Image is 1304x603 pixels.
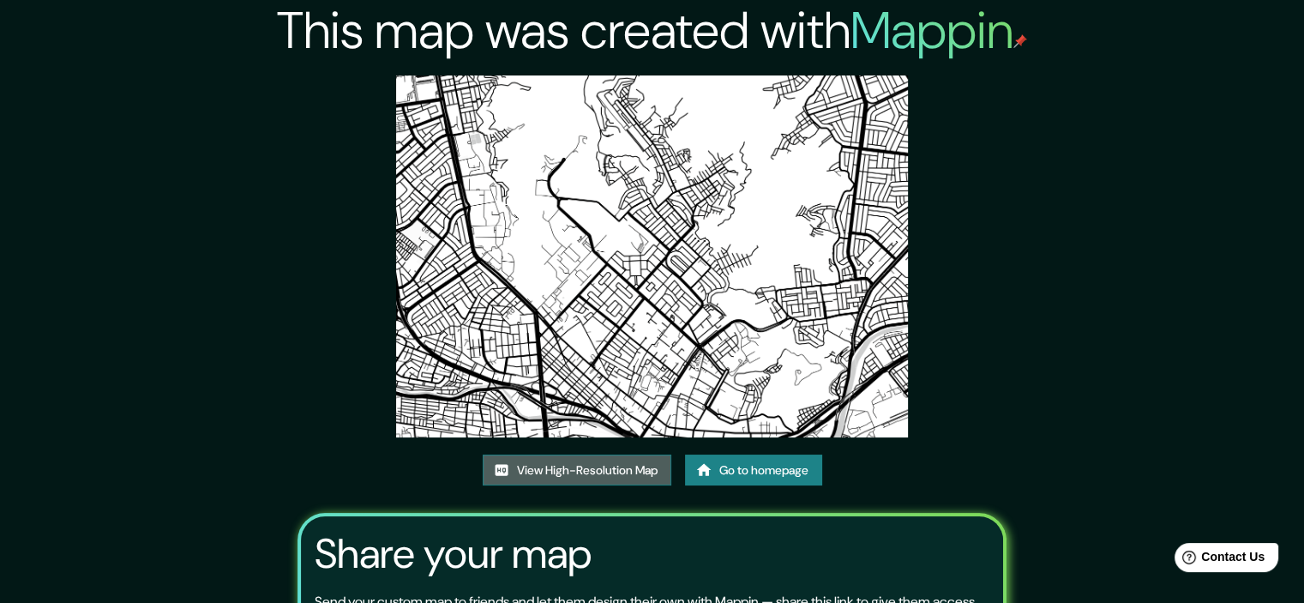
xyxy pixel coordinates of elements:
[1151,536,1285,584] iframe: Help widget launcher
[315,530,592,578] h3: Share your map
[1013,34,1027,48] img: mappin-pin
[396,75,908,437] img: created-map
[685,455,822,486] a: Go to homepage
[483,455,671,486] a: View High-Resolution Map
